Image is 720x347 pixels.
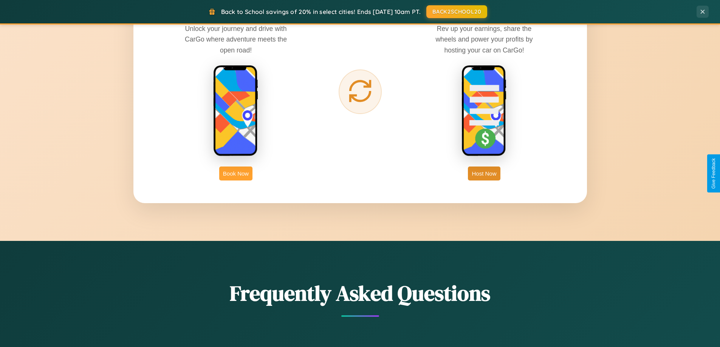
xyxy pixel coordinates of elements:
button: Host Now [468,167,500,180]
img: rent phone [213,65,259,157]
h2: Frequently Asked Questions [133,279,587,308]
div: Give Feedback [711,158,716,189]
p: Unlock your journey and drive with CarGo where adventure meets the open road! [179,23,293,55]
img: host phone [461,65,507,157]
button: BACK2SCHOOL20 [426,5,487,18]
span: Back to School savings of 20% in select cities! Ends [DATE] 10am PT. [221,8,421,15]
p: Rev up your earnings, share the wheels and power your profits by hosting your car on CarGo! [427,23,541,55]
button: Book Now [219,167,252,180]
